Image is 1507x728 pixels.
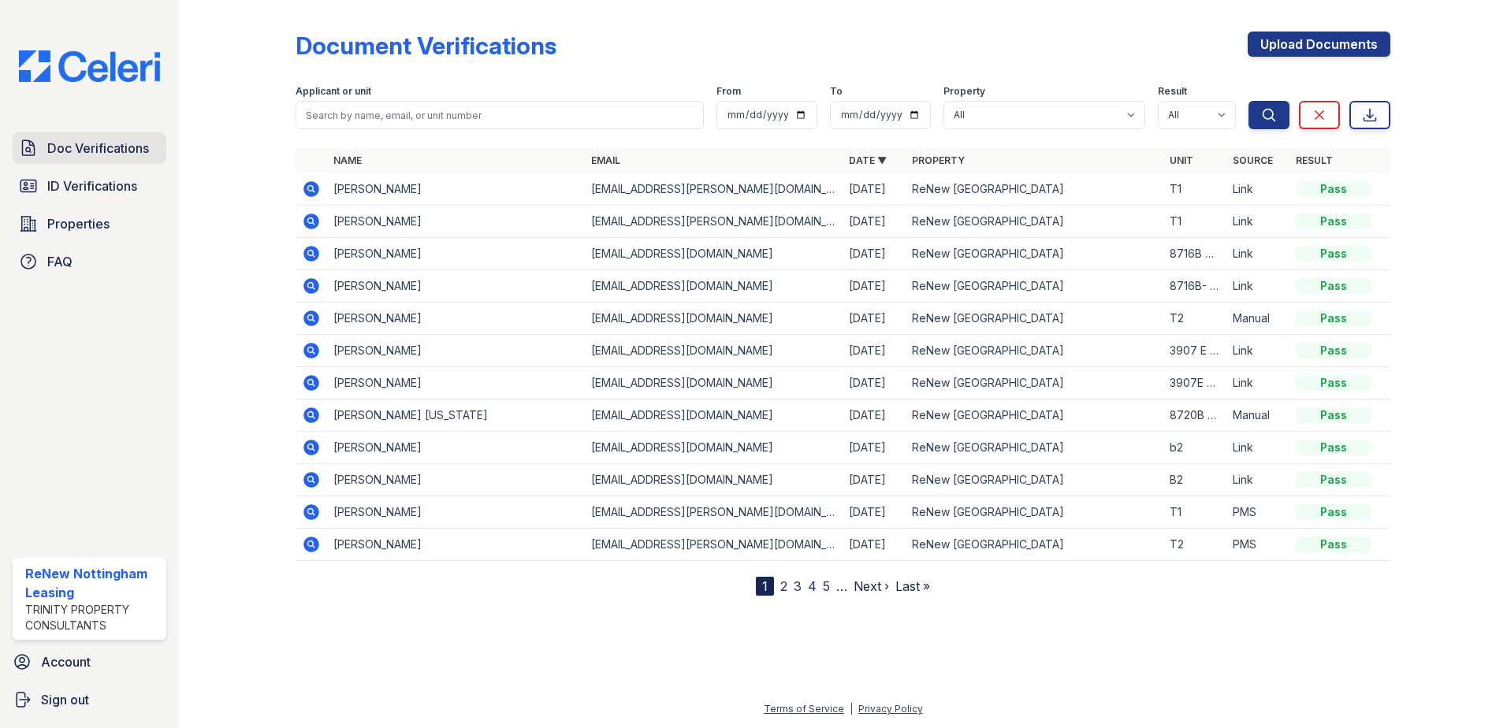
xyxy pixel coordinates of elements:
[1226,270,1289,303] td: Link
[327,496,585,529] td: [PERSON_NAME]
[843,464,906,496] td: [DATE]
[906,432,1163,464] td: ReNew [GEOGRAPHIC_DATA]
[906,270,1163,303] td: ReNew [GEOGRAPHIC_DATA]
[843,335,906,367] td: [DATE]
[585,399,843,432] td: [EMAIL_ADDRESS][DOMAIN_NAME]
[1163,367,1226,399] td: 3907E B-2
[906,367,1163,399] td: ReNew [GEOGRAPHIC_DATA]
[906,464,1163,496] td: ReNew [GEOGRAPHIC_DATA]
[327,238,585,270] td: [PERSON_NAME]
[843,496,906,529] td: [DATE]
[843,367,906,399] td: [DATE]
[1296,246,1371,262] div: Pass
[1170,154,1193,166] a: Unit
[1163,206,1226,238] td: T1
[1233,154,1273,166] a: Source
[843,270,906,303] td: [DATE]
[1163,238,1226,270] td: 8716B APTB2
[912,154,965,166] a: Property
[1226,206,1289,238] td: Link
[906,303,1163,335] td: ReNew [GEOGRAPHIC_DATA]
[716,85,741,98] label: From
[1163,496,1226,529] td: T1
[854,578,889,594] a: Next ›
[327,335,585,367] td: [PERSON_NAME]
[1296,407,1371,423] div: Pass
[1163,270,1226,303] td: 8716B- AptB-2
[585,238,843,270] td: [EMAIL_ADDRESS][DOMAIN_NAME]
[1163,173,1226,206] td: T1
[906,496,1163,529] td: ReNew [GEOGRAPHIC_DATA]
[25,564,160,602] div: ReNew Nottingham Leasing
[1296,278,1371,294] div: Pass
[943,85,985,98] label: Property
[756,577,774,596] div: 1
[585,335,843,367] td: [EMAIL_ADDRESS][DOMAIN_NAME]
[47,176,137,195] span: ID Verifications
[327,206,585,238] td: [PERSON_NAME]
[327,270,585,303] td: [PERSON_NAME]
[591,154,620,166] a: Email
[6,50,173,82] img: CE_Logo_Blue-a8612792a0a2168367f1c8372b55b34899dd931a85d93a1a3d3e32e68fde9ad4.png
[843,173,906,206] td: [DATE]
[850,703,853,715] div: |
[585,173,843,206] td: [EMAIL_ADDRESS][PERSON_NAME][DOMAIN_NAME]
[1163,399,1226,432] td: 8720B T-1
[1226,496,1289,529] td: PMS
[906,238,1163,270] td: ReNew [GEOGRAPHIC_DATA]
[585,464,843,496] td: [EMAIL_ADDRESS][DOMAIN_NAME]
[585,206,843,238] td: [EMAIL_ADDRESS][PERSON_NAME][DOMAIN_NAME]
[1163,464,1226,496] td: B2
[13,246,166,277] a: FAQ
[794,578,802,594] a: 3
[327,367,585,399] td: [PERSON_NAME]
[843,399,906,432] td: [DATE]
[823,578,830,594] a: 5
[327,529,585,561] td: [PERSON_NAME]
[1226,303,1289,335] td: Manual
[1226,432,1289,464] td: Link
[296,85,371,98] label: Applicant or unit
[13,208,166,240] a: Properties
[1296,537,1371,552] div: Pass
[1226,399,1289,432] td: Manual
[843,238,906,270] td: [DATE]
[1296,310,1371,326] div: Pass
[906,206,1163,238] td: ReNew [GEOGRAPHIC_DATA]
[327,399,585,432] td: [PERSON_NAME] [US_STATE]
[843,432,906,464] td: [DATE]
[906,529,1163,561] td: ReNew [GEOGRAPHIC_DATA]
[585,432,843,464] td: [EMAIL_ADDRESS][DOMAIN_NAME]
[1296,504,1371,520] div: Pass
[47,252,73,271] span: FAQ
[1226,173,1289,206] td: Link
[849,154,887,166] a: Date ▼
[333,154,362,166] a: Name
[327,173,585,206] td: [PERSON_NAME]
[1226,367,1289,399] td: Link
[906,399,1163,432] td: ReNew [GEOGRAPHIC_DATA]
[1158,85,1187,98] label: Result
[830,85,843,98] label: To
[1163,303,1226,335] td: T2
[843,529,906,561] td: [DATE]
[1163,335,1226,367] td: 3907 E B-2
[1296,440,1371,455] div: Pass
[296,101,704,129] input: Search by name, email, or unit number
[1296,214,1371,229] div: Pass
[836,577,847,596] span: …
[13,132,166,164] a: Doc Verifications
[585,367,843,399] td: [EMAIL_ADDRESS][DOMAIN_NAME]
[843,303,906,335] td: [DATE]
[858,703,923,715] a: Privacy Policy
[6,684,173,715] a: Sign out
[1163,432,1226,464] td: b2
[6,646,173,678] a: Account
[1248,32,1390,57] a: Upload Documents
[327,464,585,496] td: [PERSON_NAME]
[1296,343,1371,358] div: Pass
[895,578,930,594] a: Last »
[1163,529,1226,561] td: T2
[1296,472,1371,488] div: Pass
